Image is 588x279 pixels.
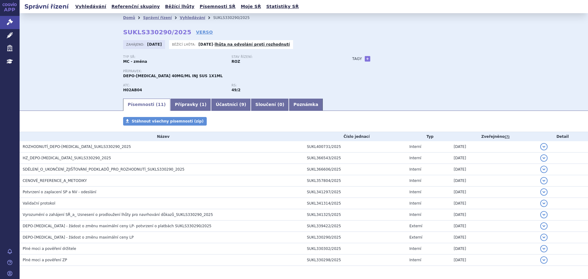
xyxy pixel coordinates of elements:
td: SUKL341325/2025 [304,209,406,221]
span: Plné moci a pověření ZP [23,258,67,262]
td: [DATE] [450,175,537,187]
button: detail [540,234,548,241]
a: Vyhledávání [73,2,108,11]
button: detail [540,188,548,196]
abbr: (?) [505,135,510,139]
a: lhůta na odvolání proti rozhodnutí [215,42,290,47]
td: SUKL330302/2025 [304,243,406,254]
span: Interní [409,247,421,251]
a: Správní řízení [143,16,172,20]
span: CENOVÉ_REFERENCE_A_METODIKY [23,179,87,183]
p: ATC: [123,84,225,87]
td: SUKL339422/2025 [304,221,406,232]
td: [DATE] [450,198,537,209]
td: SUKL341314/2025 [304,198,406,209]
span: Vyrozumění o zahájení SŘ_a_ Usnesení o prodloužení lhůty pro navrhování důkazů_SUKLS330290_2025 [23,213,213,217]
td: [DATE] [450,221,537,232]
button: detail [540,222,548,230]
td: [DATE] [450,232,537,243]
span: Interní [409,167,421,172]
span: Externí [409,224,422,228]
a: Domů [123,16,135,20]
td: SUKL357804/2025 [304,175,406,187]
th: Detail [537,132,588,141]
span: Zahájeno: [126,42,145,47]
td: [DATE] [450,243,537,254]
a: Vyhledávání [180,16,205,20]
th: Číslo jednací [304,132,406,141]
span: Stáhnout všechny písemnosti (zip) [132,119,204,123]
p: RS: [232,84,334,87]
p: - [198,42,290,47]
td: SUKL330298/2025 [304,254,406,266]
strong: SUKLS330290/2025 [123,28,191,36]
strong: [DATE] [198,42,213,47]
td: SUKL366543/2025 [304,153,406,164]
h2: Správní řízení [20,2,73,11]
span: ROZHODNUTÍ_DEPO-MEDROL_SUKLS330290_2025 [23,145,131,149]
span: DEPO-MEDROL - žádost o změnu maximální ceny LP [23,235,134,239]
strong: METHYLPREDNISOLON [123,88,142,92]
td: [DATE] [450,187,537,198]
span: Interní [409,201,421,205]
strong: [DATE] [147,42,162,47]
li: SUKLS330290/2025 [213,13,258,22]
a: Moje SŘ [239,2,263,11]
button: detail [540,245,548,252]
th: Název [20,132,304,141]
p: Typ SŘ: [123,55,225,59]
a: Písemnosti (11) [123,99,170,111]
span: Interní [409,213,421,217]
a: Přípravky (1) [170,99,211,111]
p: Přípravek: [123,70,340,73]
a: Sloučení (0) [251,99,289,111]
a: Účastníci (9) [211,99,251,111]
button: detail [540,166,548,173]
span: Potvrzení o zaplacení SP a NV - odeslání [23,190,96,194]
td: [DATE] [450,153,537,164]
button: detail [540,256,548,264]
td: SUKL330290/2025 [304,232,406,243]
td: [DATE] [450,209,537,221]
span: Interní [409,145,421,149]
span: Plné moci a pověření držitele [23,247,76,251]
th: Typ [406,132,451,141]
p: Stav řízení: [232,55,334,59]
strong: MC - změna [123,59,147,64]
button: detail [540,154,548,162]
button: detail [540,211,548,218]
th: Zveřejněno [450,132,537,141]
span: Interní [409,190,421,194]
a: Běžící lhůty [163,2,196,11]
span: 9 [241,102,244,107]
a: + [365,56,370,62]
button: detail [540,200,548,207]
a: Statistiky SŘ [264,2,300,11]
span: HZ_DEPO-MEDROL_SUKLS330290_2025 [23,156,111,160]
span: 1 [202,102,205,107]
span: Interní [409,156,421,160]
button: detail [540,143,548,150]
td: [DATE] [450,164,537,175]
td: [DATE] [450,254,537,266]
strong: ROZ [232,59,240,64]
span: 11 [158,102,164,107]
span: Validační protokol [23,201,55,205]
h3: Tagy [352,55,362,62]
td: [DATE] [450,141,537,153]
span: Běžící lhůta: [172,42,197,47]
span: Externí [409,235,422,239]
a: Referenční skupiny [110,2,162,11]
a: Písemnosti SŘ [198,2,237,11]
td: SUKL400731/2025 [304,141,406,153]
a: Poznámka [289,99,323,111]
span: Interní [409,179,421,183]
span: Interní [409,258,421,262]
strong: kortikosteroidy s převažujícím glukokortikoidním účinkem, parent. - depotní [232,88,240,92]
a: Stáhnout všechny písemnosti (zip) [123,117,207,126]
button: detail [540,177,548,184]
span: SDĚLENÍ_O_UKONČENÍ_ZJIŠŤOVÁNÍ_PODKLADŮ_PRO_ROZHODNUTÍ_SUKLS330290_2025 [23,167,184,172]
td: SUKL366606/2025 [304,164,406,175]
a: VERSO [196,29,213,35]
span: DEPO-MEDROL - žádost o změnu maximální ceny LP- potvrzení o platbách SUKLS330290/2025 [23,224,212,228]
